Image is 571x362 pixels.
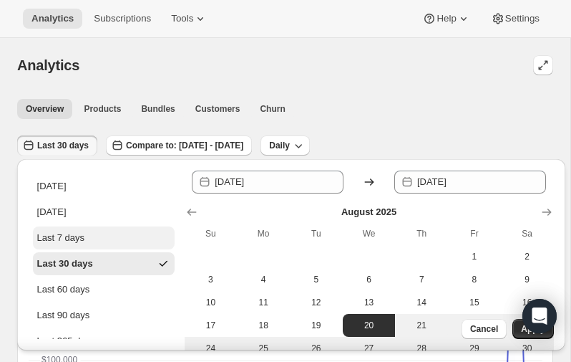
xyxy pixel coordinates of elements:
span: Apply [521,323,545,335]
th: Monday [237,222,290,245]
button: Help [414,9,479,29]
div: [DATE] [37,205,67,219]
button: Last 90 days [33,304,175,327]
div: Open Intercom Messenger [522,299,557,333]
button: Analytics [23,9,82,29]
span: 10 [190,297,232,308]
button: Subscriptions [85,9,160,29]
span: 20 [348,320,390,331]
span: Su [190,228,232,239]
span: Tools [171,13,193,24]
button: Tuesday August 5 2025 [290,268,343,291]
button: Sunday August 3 2025 [185,268,238,291]
button: Friday August 15 2025 [448,291,501,314]
span: 1 [454,251,495,262]
button: Tuesday August 26 2025 [290,337,343,360]
span: Settings [505,13,540,24]
span: 19 [296,320,337,331]
button: Last 7 days [33,227,175,249]
span: 13 [348,297,390,308]
div: Last 7 days [37,231,85,245]
span: 26 [296,343,337,354]
button: Thursday August 28 2025 [395,337,448,360]
span: Help [436,13,456,24]
button: Thursday August 7 2025 [395,268,448,291]
span: 15 [454,297,495,308]
button: Last 30 days [33,252,175,275]
button: Apply [512,319,553,339]
button: [DATE] [33,175,175,198]
span: Th [401,228,442,239]
button: Friday August 22 2025 [448,314,501,337]
button: Friday August 1 2025 [448,245,501,268]
span: 24 [190,343,232,354]
button: Monday August 25 2025 [237,337,290,360]
span: 2 [507,251,548,262]
button: Tools [162,9,216,29]
span: Overview [26,103,64,115]
span: 27 [348,343,390,354]
span: Customers [195,103,240,115]
button: Last 30 days [17,135,97,156]
button: Friday August 8 2025 [448,268,501,291]
span: Cancel [470,323,498,335]
button: Monday August 4 2025 [237,268,290,291]
button: Monday August 18 2025 [237,314,290,337]
button: Last 60 days [33,278,175,301]
button: Wednesday August 27 2025 [343,337,396,360]
span: Daily [269,140,290,151]
span: 6 [348,274,390,285]
span: 12 [296,297,337,308]
th: Thursday [395,222,448,245]
button: Tuesday August 19 2025 [290,314,343,337]
span: Subscriptions [94,13,151,24]
button: Settings [482,9,548,29]
button: Compare to: [DATE] - [DATE] [106,135,252,156]
span: Churn [260,103,285,115]
span: 14 [401,297,442,308]
span: Mo [243,228,284,239]
span: Analytics [17,57,79,73]
button: Wednesday August 6 2025 [343,268,396,291]
div: Last 90 days [37,308,90,323]
button: Tuesday August 12 2025 [290,291,343,314]
span: Tu [296,228,337,239]
span: 16 [507,297,548,308]
div: Last 60 days [37,282,90,297]
span: 8 [454,274,495,285]
button: Saturday August 2 2025 [501,245,554,268]
span: 18 [243,320,284,331]
button: Saturday August 23 2025 [501,314,554,337]
span: Products [84,103,121,115]
th: Friday [448,222,501,245]
span: Bundles [141,103,175,115]
button: Last 365 days [33,330,175,353]
button: Thursday August 14 2025 [395,291,448,314]
button: Show next month, September 2025 [537,202,557,222]
span: 3 [190,274,232,285]
button: [DATE] [33,201,175,224]
span: Fr [454,228,495,239]
span: Sa [507,228,548,239]
button: Monday August 11 2025 [237,291,290,314]
span: We [348,228,390,239]
span: Compare to: [DATE] - [DATE] [126,140,243,151]
div: Last 365 days [37,334,95,348]
div: [DATE] [37,179,67,194]
button: Sunday August 10 2025 [185,291,238,314]
button: Daily [260,135,310,156]
span: 9 [507,274,548,285]
button: Wednesday August 13 2025 [343,291,396,314]
th: Tuesday [290,222,343,245]
button: Start of range Wednesday August 20 2025 [343,314,396,337]
th: Saturday [501,222,554,245]
span: 4 [243,274,284,285]
button: Saturday August 16 2025 [501,291,554,314]
th: Wednesday [343,222,396,245]
button: Sunday August 24 2025 [185,337,238,360]
span: 25 [243,343,284,354]
span: 5 [296,274,337,285]
span: 17 [190,320,232,331]
div: Last 30 days [37,257,93,271]
button: Cancel [462,319,507,339]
